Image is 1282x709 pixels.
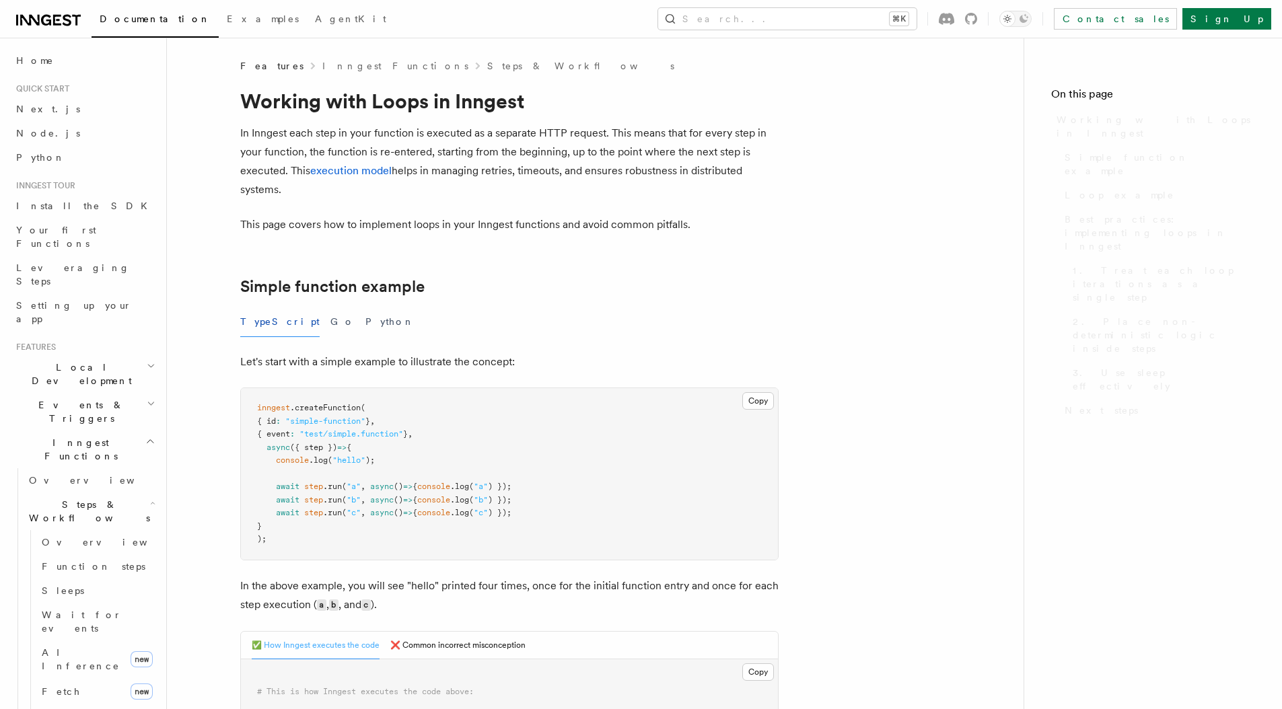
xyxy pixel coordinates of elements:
a: Steps & Workflows [487,59,674,73]
span: step [304,482,323,491]
h1: Working with Loops in Inngest [240,89,779,113]
span: } [257,521,262,531]
span: Steps & Workflows [24,498,150,525]
span: Overview [29,475,168,486]
span: console [417,495,450,505]
span: "b" [474,495,488,505]
a: Your first Functions [11,218,158,256]
a: Leveraging Steps [11,256,158,293]
span: "test/simple.function" [299,429,403,439]
span: ( [469,495,474,505]
span: } [403,429,408,439]
span: => [337,443,347,452]
span: Install the SDK [16,200,155,211]
a: Sleeps [36,579,158,603]
span: ) }); [488,508,511,517]
span: , [361,482,365,491]
a: AgentKit [307,4,394,36]
span: AI Inference [42,647,120,671]
a: 1. Treat each loop iterations as a single step [1067,258,1255,309]
span: .log [309,455,328,465]
button: Events & Triggers [11,393,158,431]
button: Go [330,307,355,337]
span: ); [257,534,266,544]
span: () [394,482,403,491]
span: Home [16,54,54,67]
button: Steps & Workflows [24,492,158,530]
span: () [394,508,403,517]
span: : [290,429,295,439]
span: ( [469,508,474,517]
span: Examples [227,13,299,24]
a: Fetchnew [36,678,158,705]
a: Python [11,145,158,170]
span: Sleeps [42,585,84,596]
span: Local Development [11,361,147,387]
span: .createFunction [290,403,361,412]
span: .log [450,482,469,491]
button: ✅ How Inngest executes the code [252,632,380,659]
span: await [276,482,299,491]
span: ( [342,482,347,491]
span: Events & Triggers [11,398,147,425]
a: Working with Loops in Inngest [1051,108,1255,145]
span: ); [365,455,375,465]
a: execution model [310,164,392,177]
span: ({ step }) [290,443,337,452]
a: Documentation [92,4,219,38]
a: Sign Up [1182,8,1271,30]
a: Best practices: implementing loops in Inngest [1059,207,1255,258]
span: AgentKit [315,13,386,24]
span: ( [342,495,347,505]
button: Python [365,307,415,337]
span: Quick start [11,83,69,94]
span: await [276,508,299,517]
a: AI Inferencenew [36,640,158,678]
span: : [276,416,281,426]
span: => [403,495,413,505]
span: "c" [474,508,488,517]
button: Copy [742,663,774,681]
span: Features [240,59,304,73]
h4: On this page [1051,86,1255,108]
p: This page covers how to implement loops in your Inngest functions and avoid common pitfalls. [240,215,779,234]
span: inngest [257,403,290,412]
a: Simple function example [240,277,425,296]
span: , [370,416,375,426]
span: await [276,495,299,505]
code: c [361,599,371,611]
kbd: ⌘K [890,12,909,26]
span: Python [16,152,65,163]
span: async [266,443,290,452]
span: , [361,508,365,517]
span: async [370,508,394,517]
span: Next steps [1065,404,1138,417]
span: .run [323,508,342,517]
a: Contact sales [1054,8,1177,30]
span: { id [257,416,276,426]
span: ) }); [488,482,511,491]
span: , [361,495,365,505]
a: Loop example [1059,183,1255,207]
span: ( [361,403,365,412]
span: "a" [474,482,488,491]
span: console [276,455,309,465]
span: { [413,508,417,517]
span: { [347,443,351,452]
span: step [304,495,323,505]
a: Overview [36,530,158,554]
span: Features [11,342,56,352]
span: ( [469,482,474,491]
span: () [394,495,403,505]
span: 2. Place non-deterministic logic inside steps [1073,315,1255,355]
span: ) }); [488,495,511,505]
span: Inngest Functions [11,436,145,463]
span: , [408,429,413,439]
button: Search...⌘K [658,8,917,30]
span: Node.js [16,128,80,139]
button: Inngest Functions [11,431,158,468]
span: Inngest tour [11,180,75,191]
span: new [131,683,153,700]
span: 1. Treat each loop iterations as a single step [1073,264,1255,304]
span: .run [323,495,342,505]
